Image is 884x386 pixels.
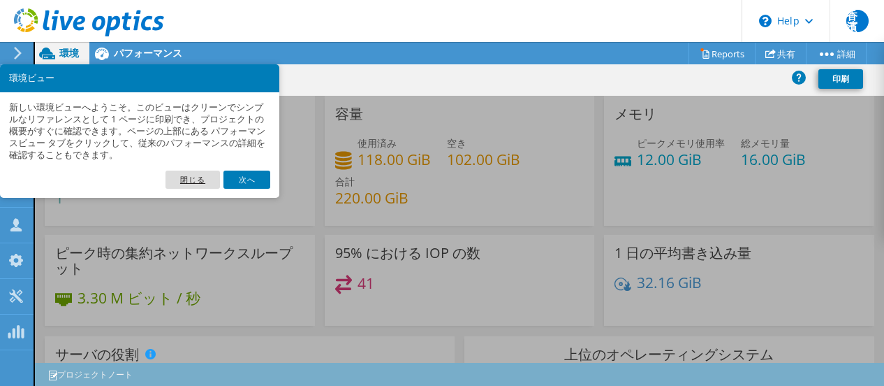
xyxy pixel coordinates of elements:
a: 詳細 [806,43,867,64]
span: 環境 [59,46,79,59]
a: 次へ [223,171,270,189]
a: 閉じる [165,171,220,189]
svg: \n [759,15,772,27]
a: 共有 [755,43,806,64]
a: プロジェクトノート [38,366,142,383]
h3: 環境ビュー [9,73,270,83]
p: 新しい環境ビューへようこそ。このビューはクリーンでシンプルなリファレンスとして 1 ページに印刷でき、プロジェクトの概要がすぐに確認できます。ページの上部にある パフォーマンスビュー タブをクリ... [9,101,270,162]
span: パフォーマンス [114,46,182,59]
a: Reports [688,43,756,64]
a: 印刷 [818,69,863,89]
span: 香濱 [846,10,869,32]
